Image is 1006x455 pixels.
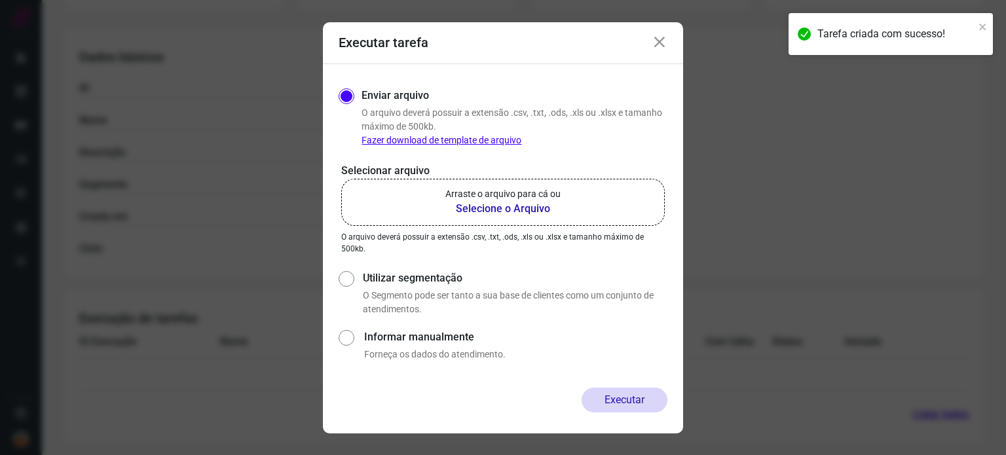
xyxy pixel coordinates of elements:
label: Enviar arquivo [362,88,429,103]
label: Utilizar segmentação [363,270,667,286]
a: Fazer download de template de arquivo [362,135,521,145]
button: Executar [582,388,667,412]
p: O arquivo deverá possuir a extensão .csv, .txt, .ods, .xls ou .xlsx e tamanho máximo de 500kb. [362,106,667,147]
div: Tarefa criada com sucesso! [817,26,975,42]
p: O arquivo deverá possuir a extensão .csv, .txt, .ods, .xls ou .xlsx e tamanho máximo de 500kb. [341,231,665,255]
h3: Executar tarefa [339,35,428,50]
button: close [978,18,988,34]
p: Arraste o arquivo para cá ou [445,187,561,201]
p: Forneça os dados do atendimento. [364,348,667,361]
b: Selecione o Arquivo [445,201,561,217]
p: Selecionar arquivo [341,163,665,179]
label: Informar manualmente [364,329,667,345]
p: O Segmento pode ser tanto a sua base de clientes como um conjunto de atendimentos. [363,289,667,316]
